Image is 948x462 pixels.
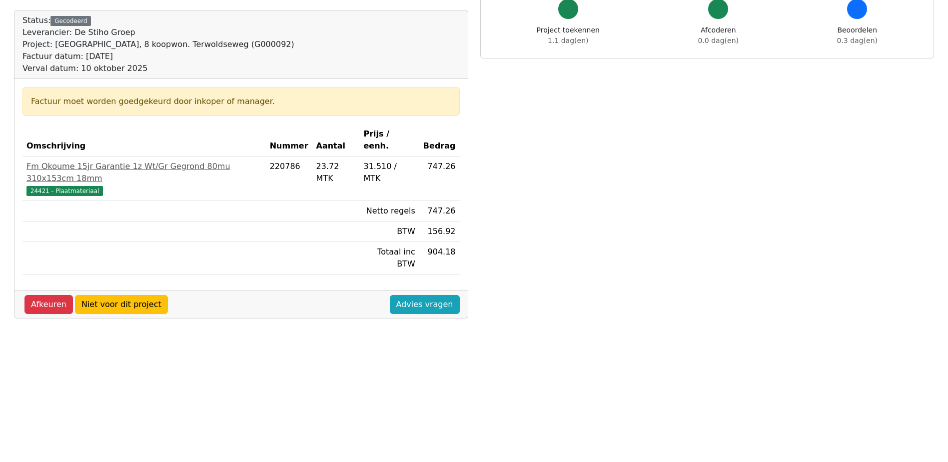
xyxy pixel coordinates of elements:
div: Gecodeerd [50,16,91,26]
td: 156.92 [419,221,460,242]
td: 747.26 [419,156,460,201]
div: 31.510 / MTK [363,160,415,184]
th: Omschrijving [22,124,266,156]
div: 23.72 MTK [316,160,356,184]
div: Factuur datum: [DATE] [22,50,294,62]
div: Beoordelen [837,25,878,46]
td: 747.26 [419,201,460,221]
td: Netto regels [359,201,419,221]
td: 220786 [266,156,312,201]
div: Status: [22,14,294,74]
th: Bedrag [419,124,460,156]
div: Fm Okoume 15jr Garantie 1z Wt/Gr Gegrond 80mu 310x153cm 18mm [26,160,262,184]
div: Verval datum: 10 oktober 2025 [22,62,294,74]
a: Fm Okoume 15jr Garantie 1z Wt/Gr Gegrond 80mu 310x153cm 18mm24421 - Plaatmateriaal [26,160,262,196]
td: Totaal inc BTW [359,242,419,274]
div: Leverancier: De Stiho Groep [22,26,294,38]
div: Project toekennen [537,25,600,46]
a: Afkeuren [24,295,73,314]
span: 0.3 dag(en) [837,36,878,44]
div: Project: [GEOGRAPHIC_DATA], 8 koopwon. Terwoldseweg (G000092) [22,38,294,50]
span: 1.1 dag(en) [548,36,588,44]
span: 24421 - Plaatmateriaal [26,186,103,196]
th: Aantal [312,124,360,156]
th: Prijs / eenh. [359,124,419,156]
span: 0.0 dag(en) [698,36,739,44]
a: Niet voor dit project [75,295,168,314]
a: Advies vragen [390,295,460,314]
th: Nummer [266,124,312,156]
div: Afcoderen [698,25,739,46]
div: Factuur moet worden goedgekeurd door inkoper of manager. [31,95,451,107]
td: 904.18 [419,242,460,274]
td: BTW [359,221,419,242]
